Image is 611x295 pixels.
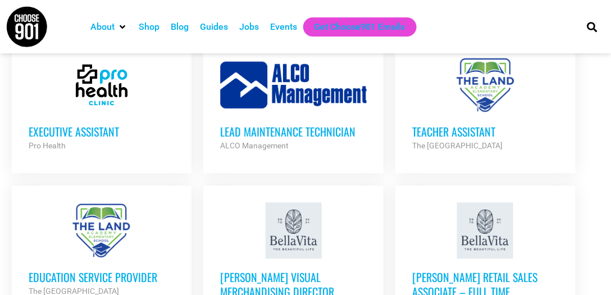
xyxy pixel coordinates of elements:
[91,20,115,34] a: About
[220,142,289,151] strong: ALCO Management
[203,40,383,170] a: Lead Maintenance Technician ALCO Management
[29,270,175,285] h3: Education Service Provider
[412,142,503,151] strong: The [GEOGRAPHIC_DATA]
[412,125,558,139] h3: Teacher Assistant
[139,20,160,34] a: Shop
[12,40,191,170] a: Executive Assistant Pro Health
[200,20,229,34] a: Guides
[220,125,366,139] h3: Lead Maintenance Technician
[85,17,571,37] nav: Main nav
[395,40,575,170] a: Teacher Assistant The [GEOGRAPHIC_DATA]
[85,17,134,37] div: About
[29,125,175,139] h3: Executive Assistant
[271,20,298,34] a: Events
[171,20,189,34] a: Blog
[29,142,66,151] strong: Pro Health
[314,20,405,34] a: Get Choose901 Emails
[240,20,259,34] a: Jobs
[583,17,601,36] div: Search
